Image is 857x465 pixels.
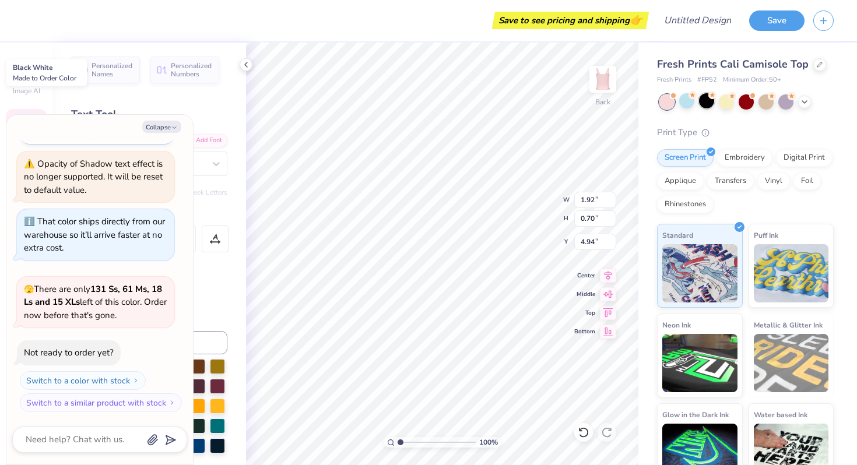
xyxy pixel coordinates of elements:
[793,172,821,190] div: Foil
[168,399,175,406] img: Switch to a similar product with stock
[574,272,595,280] span: Center
[749,10,805,31] button: Save
[24,347,114,358] div: Not ready to order yet?
[595,97,610,107] div: Back
[92,62,133,78] span: Personalized Names
[574,290,595,298] span: Middle
[723,75,781,85] span: Minimum Order: 50 +
[20,393,182,412] button: Switch to a similar product with stock
[707,172,754,190] div: Transfers
[657,57,809,71] span: Fresh Prints Cali Camisole Top
[776,149,833,167] div: Digital Print
[591,68,614,91] img: Back
[697,75,717,85] span: # FP52
[662,319,691,331] span: Neon Ink
[181,134,227,147] div: Add Font
[6,59,87,86] div: Black White
[574,327,595,336] span: Bottom
[662,229,693,241] span: Standard
[655,9,740,32] input: Untitled Design
[142,121,181,133] button: Collapse
[24,157,167,197] div: Opacity of Shadow text effect is no longer supported. It will be reset to default value.
[630,13,642,27] span: 👉
[754,319,823,331] span: Metallic & Glitter Ink
[717,149,772,167] div: Embroidery
[657,196,714,213] div: Rhinestones
[574,309,595,317] span: Top
[754,334,829,392] img: Metallic & Glitter Ink
[20,371,146,390] button: Switch to a color with stock
[479,437,498,448] span: 100 %
[13,86,40,96] span: Image AI
[24,283,162,308] strong: 131 Ss, 61 Ms, 18 Ls and 15 XLs
[657,149,714,167] div: Screen Print
[662,244,737,302] img: Standard
[24,284,34,295] span: 🫣
[662,334,737,392] img: Neon Ink
[24,216,165,253] div: That color ships directly from our warehouse so it’ll arrive faster at no extra cost.
[757,172,790,190] div: Vinyl
[657,75,691,85] span: Fresh Prints
[754,244,829,302] img: Puff Ink
[132,377,139,384] img: Switch to a color with stock
[754,229,778,241] span: Puff Ink
[20,119,174,145] button: Find another product in a similar color that ships faster
[657,126,834,139] div: Print Type
[24,283,167,321] span: There are only left of this color. Order now before that's gone.
[657,172,704,190] div: Applique
[71,107,227,122] div: Text Tool
[662,408,729,421] span: Glow in the Dark Ink
[754,408,807,421] span: Water based Ink
[495,12,646,29] div: Save to see pricing and shipping
[171,62,212,78] span: Personalized Numbers
[13,73,76,83] span: Made to Order Color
